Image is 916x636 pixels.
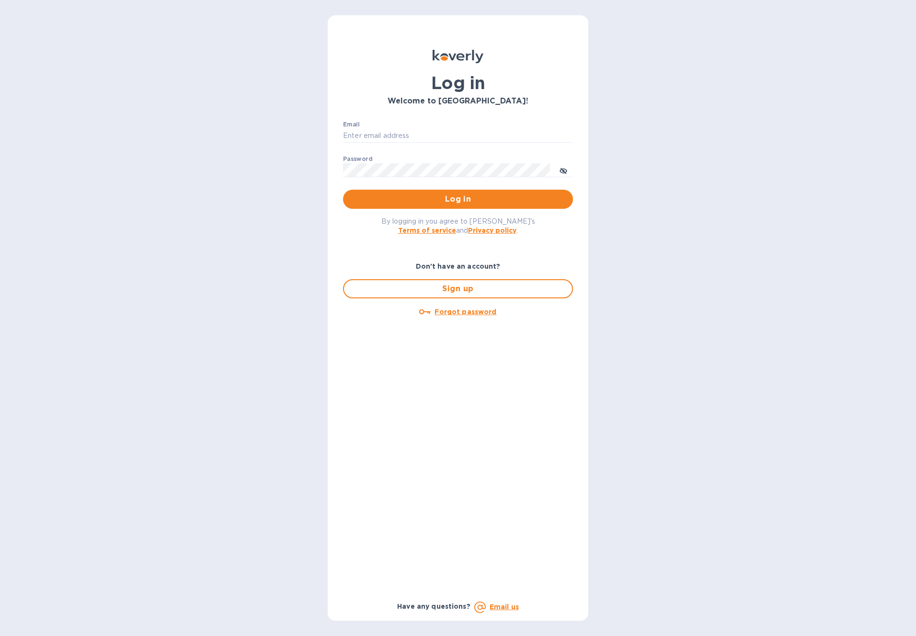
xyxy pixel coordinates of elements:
label: Email [343,122,360,127]
img: Koverly [433,50,483,63]
button: toggle password visibility [554,160,573,180]
h1: Log in [343,73,573,93]
label: Password [343,156,372,162]
button: Sign up [343,279,573,298]
span: By logging in you agree to [PERSON_NAME]'s and . [381,217,535,234]
b: Don't have an account? [416,262,501,270]
u: Forgot password [435,308,496,316]
h3: Welcome to [GEOGRAPHIC_DATA]! [343,97,573,106]
span: Sign up [352,283,564,295]
span: Log in [351,193,565,205]
a: Privacy policy [468,227,516,234]
input: Enter email address [343,129,573,143]
a: Email us [490,603,519,611]
a: Terms of service [398,227,456,234]
button: Log in [343,190,573,209]
b: Have any questions? [397,602,470,610]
